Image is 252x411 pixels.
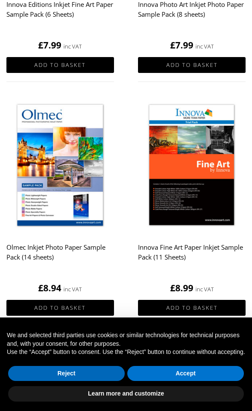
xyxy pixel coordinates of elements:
bdi: 7.99 [38,39,61,51]
span: £ [170,39,175,51]
bdi: 8.99 [170,282,193,294]
img: Olmec Inkjet Photo Paper Sample Pack (14 sheets) [6,99,114,233]
h2: Olmec Inkjet Photo Paper Sample Pack (14 sheets) [6,239,114,273]
button: Learn more and customize [8,386,244,402]
span: £ [38,282,43,294]
a: Innova Fine Art Paper Inkjet Sample Pack (11 Sheets) £8.99 inc VAT [138,99,246,294]
strong: inc VAT [195,42,214,51]
img: Innova Fine Art Paper Inkjet Sample Pack (11 Sheets) [138,99,246,233]
p: We and selected third parties use cookies or similar technologies for technical purposes and, wit... [7,331,245,348]
strong: inc VAT [195,284,214,294]
a: Add to basket: “Innova Fine Art Paper Inkjet Sample Pack (11 Sheets)” [138,300,246,316]
a: Add to basket: “Olmec Inkjet Photo Paper Sample Pack (14 sheets)” [6,300,114,316]
p: Use the “Accept” button to consent. Use the “Reject” button to continue without accepting. [7,348,245,357]
button: Reject [8,366,125,381]
a: Add to basket: “Innova Editions Inkjet Fine Art Paper Sample Pack (6 Sheets)” [6,57,114,73]
bdi: 8.94 [38,282,61,294]
h2: Innova Fine Art Paper Inkjet Sample Pack (11 Sheets) [138,239,246,273]
button: Accept [127,366,244,381]
span: £ [38,39,43,51]
a: Add to basket: “Innova Photo Art Inkjet Photo Paper Sample Pack (8 sheets)” [138,57,246,73]
span: £ [170,282,175,294]
bdi: 7.99 [170,39,193,51]
strong: inc VAT [63,284,82,294]
a: Olmec Inkjet Photo Paper Sample Pack (14 sheets) £8.94 inc VAT [6,99,114,294]
strong: inc VAT [63,42,82,51]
